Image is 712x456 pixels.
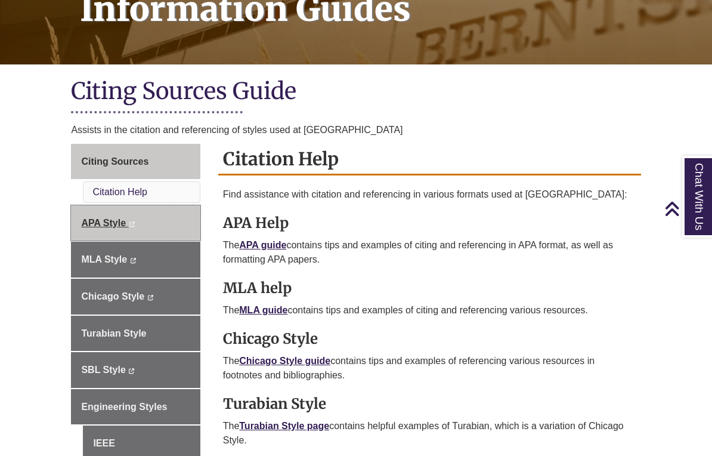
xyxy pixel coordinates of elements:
i: This link opens in a new window [128,368,135,374]
a: APA Style [71,205,200,241]
h2: Citation Help [218,144,641,175]
span: SBL Style [81,365,125,375]
a: Citing Sources [71,144,200,180]
a: Chicago Style [71,279,200,315]
span: Engineering Styles [81,402,167,412]
a: MLA guide [239,305,287,315]
strong: MLA help [223,279,292,297]
span: Citing Sources [81,156,148,167]
span: Chicago Style [81,291,144,301]
a: Turabian Style page [239,421,329,431]
p: The contains tips and examples of referencing various resources in footnotes and bibliographies. [223,354,636,383]
a: SBL Style [71,352,200,388]
i: This link opens in a new window [147,295,154,300]
strong: Chicago Style [223,329,318,348]
span: APA Style [81,218,126,228]
a: Turabian Style [71,316,200,352]
span: Assists in the citation and referencing of styles used at [GEOGRAPHIC_DATA] [71,125,403,135]
a: MLA Style [71,242,200,278]
span: Turabian Style [81,328,146,338]
strong: APA Help [223,214,289,232]
strong: Turabian Style [223,395,326,413]
i: This link opens in a new window [129,221,135,227]
h1: Citing Sources Guide [71,76,640,108]
p: The contains helpful examples of Turabian, which is a variation of Chicago Style. [223,419,636,448]
p: Find assistance with citation and referencing in various formats used at [GEOGRAPHIC_DATA]: [223,187,636,202]
a: Back to Top [664,201,709,217]
a: Engineering Styles [71,389,200,425]
a: Citation Help [92,187,147,197]
p: The contains tips and examples of citing and referencing in APA format, as well as formatting APA... [223,238,636,267]
i: This link opens in a new window [130,258,137,263]
p: The contains tips and examples of citing and referencing various resources. [223,303,636,318]
a: APA guide [239,240,286,250]
a: Chicago Style guide [239,356,330,366]
span: MLA Style [81,254,127,264]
